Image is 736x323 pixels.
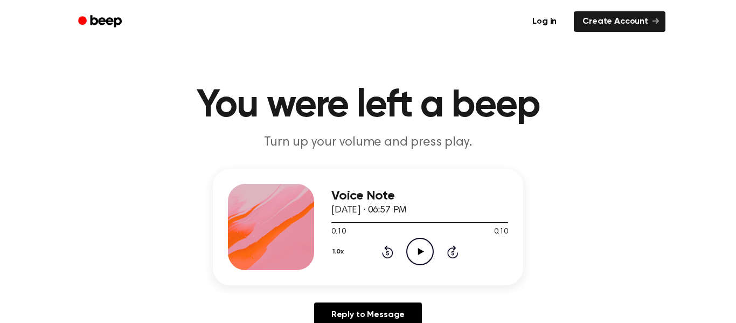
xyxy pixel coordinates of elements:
a: Create Account [574,11,665,32]
h1: You were left a beep [92,86,644,125]
span: [DATE] · 06:57 PM [331,205,407,215]
span: 0:10 [494,226,508,238]
a: Log in [522,9,567,34]
span: 0:10 [331,226,345,238]
p: Turn up your volume and press play. [161,134,575,152]
a: Beep [71,11,131,32]
button: 1.0x [331,243,348,261]
h3: Voice Note [331,189,508,203]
